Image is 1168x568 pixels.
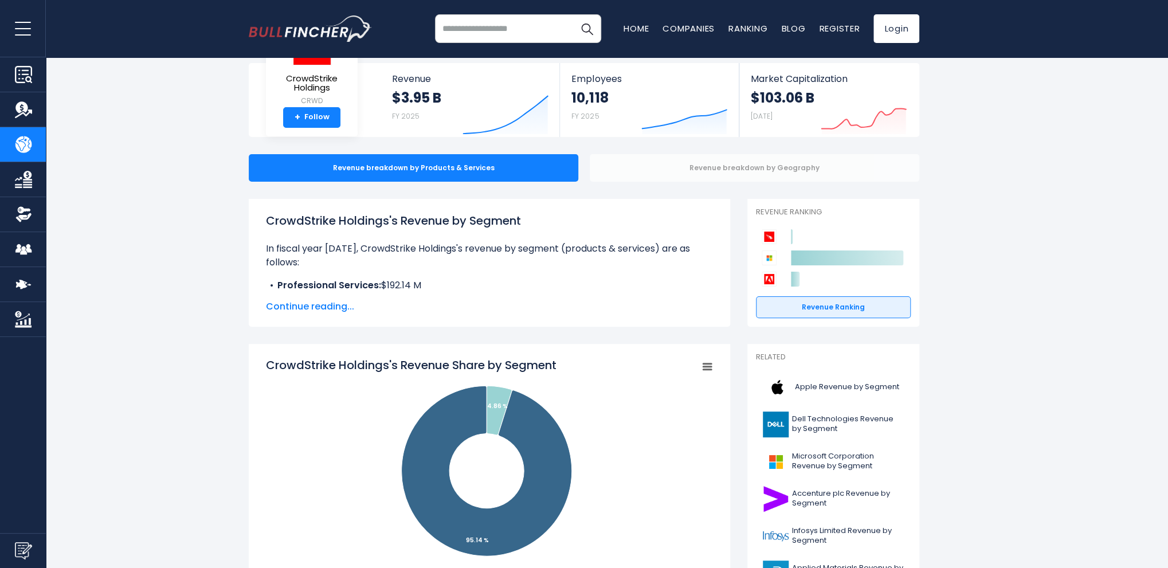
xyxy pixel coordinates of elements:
a: Login [873,14,919,43]
small: FY 2025 [392,111,420,121]
strong: $3.95 B [392,89,441,107]
h1: CrowdStrike Holdings's Revenue by Segment [266,212,713,229]
tspan: 95.14 % [466,536,489,545]
p: In fiscal year [DATE], CrowdStrike Holdings's revenue by segment (products & services) are as fol... [266,242,713,269]
a: Go to homepage [249,15,372,42]
span: Microsoft Corporation Revenue by Segment [792,452,904,471]
span: Employees [571,73,727,84]
a: Register [819,22,860,34]
a: Revenue $3.95 B FY 2025 [381,63,560,137]
a: Accenture plc Revenue by Segment [756,483,911,515]
tspan: 4.86 % [487,402,508,410]
span: Continue reading... [266,300,713,314]
small: FY 2025 [571,111,599,121]
strong: $103.06 B [751,89,814,107]
p: Revenue Ranking [756,207,911,217]
a: Revenue Ranking [756,296,911,318]
a: Ranking [728,22,767,34]
a: CrowdStrike Holdings CRWD [275,26,349,107]
strong: 10,118 [571,89,608,107]
span: Infosys Limited Revenue by Segment [792,526,904,546]
img: INFY logo [763,523,789,549]
img: MSFT logo [763,449,789,475]
img: Ownership [15,206,32,223]
li: $192.14 M [266,279,713,292]
b: Professional Services: [277,279,381,292]
span: Dell Technologies Revenue by Segment [792,414,904,434]
img: AAPL logo [763,374,791,400]
a: Employees 10,118 FY 2025 [560,63,738,137]
tspan: CrowdStrike Holdings's Revenue Share by Segment [266,357,556,373]
img: ACN logo [763,486,789,512]
a: Blog [781,22,805,34]
a: Apple Revenue by Segment [756,371,911,403]
strong: + [295,112,300,123]
a: Companies [663,22,715,34]
img: Microsoft Corporation competitors logo [762,250,777,265]
a: Infosys Limited Revenue by Segment [756,520,911,552]
span: CrowdStrike Holdings [275,74,348,93]
p: Related [756,352,911,362]
a: Microsoft Corporation Revenue by Segment [756,446,911,477]
div: Revenue breakdown by Products & Services [249,154,578,182]
button: Search [573,14,601,43]
small: [DATE] [751,111,773,121]
small: CRWD [275,96,348,106]
a: Market Capitalization $103.06 B [DATE] [739,63,918,137]
a: Home [624,22,649,34]
div: Revenue breakdown by Geography [590,154,919,182]
img: bullfincher logo [249,15,372,42]
img: DELL logo [763,412,789,437]
span: Revenue [392,73,548,84]
span: Apple Revenue by Segment [795,382,899,392]
span: Accenture plc Revenue by Segment [792,489,904,508]
a: +Follow [283,107,340,128]
img: CrowdStrike Holdings competitors logo [762,229,777,244]
a: Dell Technologies Revenue by Segment [756,409,911,440]
img: Adobe competitors logo [762,272,777,287]
span: Market Capitalization [751,73,907,84]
